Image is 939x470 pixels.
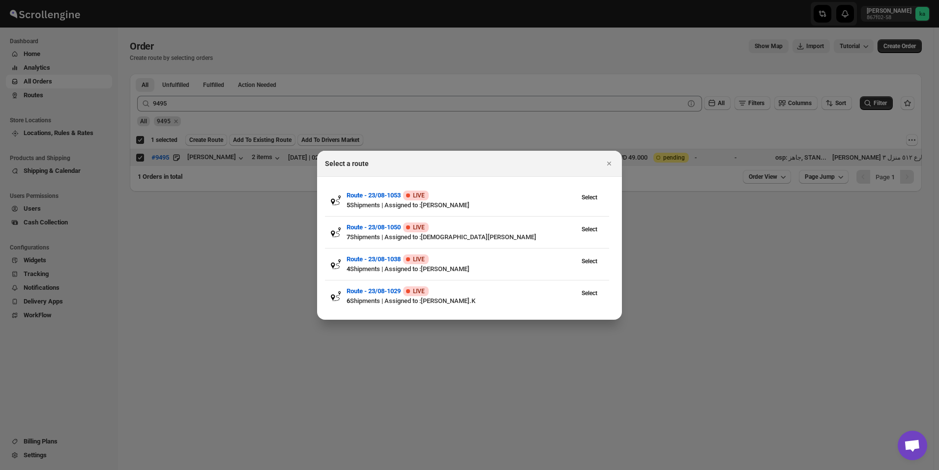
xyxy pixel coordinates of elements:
button: View Route - 23/08-1050’s latest order [576,222,603,236]
b: 5 [347,201,350,209]
button: Close [602,157,616,170]
b: 6 [347,297,350,304]
button: Route - 23/08-1053 [347,191,401,200]
h2: Select a route [325,159,369,168]
span: LIVE [413,287,425,295]
button: View Route - 23/08-1038’s latest order [576,254,603,268]
button: Route - 23/08-1050 [347,222,401,232]
span: LIVE [413,223,425,231]
b: 4 [347,265,350,273]
button: Route - 23/08-1038 [347,254,401,264]
span: Select [582,194,597,201]
span: Select [582,289,597,297]
b: 7 [347,233,350,241]
span: Select [582,225,597,233]
button: View Route - 23/08-1053’s latest order [576,191,603,204]
button: Route - 23/08-1029 [347,286,401,296]
div: Shipments | Assigned to : [PERSON_NAME] [347,200,576,210]
div: Shipments | Assigned to : [DEMOGRAPHIC_DATA][PERSON_NAME] [347,232,576,242]
div: Shipments | Assigned to : [PERSON_NAME].K [347,296,576,306]
span: LIVE [413,192,425,199]
span: Select [582,257,597,265]
a: Open chat [898,431,927,460]
button: View Route - 23/08-1029’s latest order [576,286,603,300]
span: LIVE [413,255,425,263]
div: Shipments | Assigned to : [PERSON_NAME] [347,264,576,274]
